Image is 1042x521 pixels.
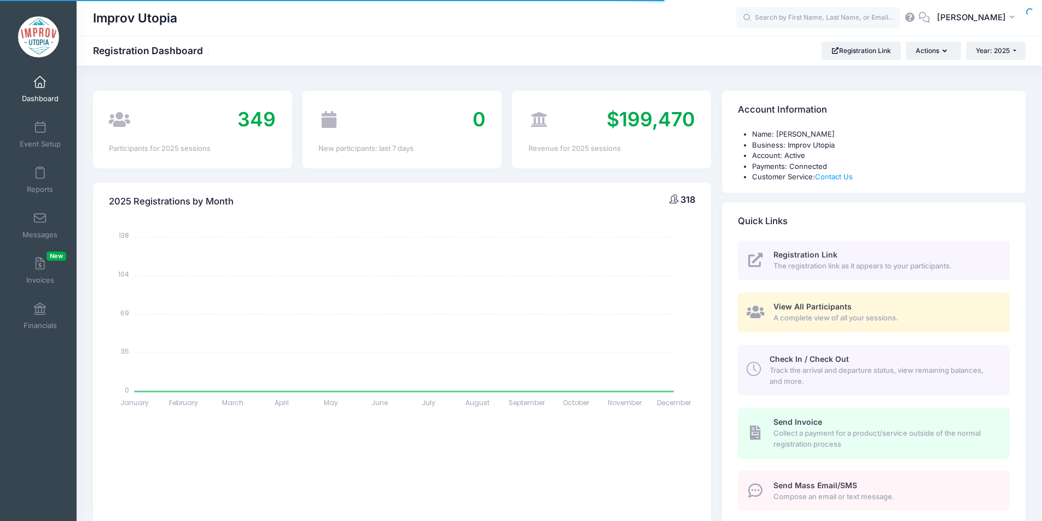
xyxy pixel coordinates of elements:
[119,231,130,240] tspan: 138
[121,398,149,407] tspan: January
[752,172,1010,183] li: Customer Service:
[738,345,1010,395] a: Check In / Check Out Track the arrival and departure status, view remaining balances, and more.
[770,365,997,387] span: Track the arrival and departure status, view remaining balances, and more.
[773,302,852,311] span: View All Participants
[770,354,849,364] span: Check In / Check Out
[738,95,827,126] h4: Account Information
[930,5,1026,31] button: [PERSON_NAME]
[528,143,695,154] div: Revenue for 2025 sessions
[906,42,960,60] button: Actions
[18,16,59,57] img: Improv Utopia
[738,408,1010,458] a: Send Invoice Collect a payment for a product/service outside of the normal registration process
[125,385,130,394] tspan: 0
[976,46,1010,55] span: Year: 2025
[752,161,1010,172] li: Payments: Connected
[14,70,66,108] a: Dashboard
[773,313,997,324] span: A complete view of all your sessions.
[738,241,1010,280] a: Registration Link The registration link as it appears to your participants.
[14,206,66,244] a: Messages
[608,398,642,407] tspan: November
[109,186,234,217] h4: 2025 Registrations by Month
[815,172,853,181] a: Contact Us
[24,321,57,330] span: Financials
[752,150,1010,161] li: Account: Active
[237,107,276,131] span: 349
[773,428,997,449] span: Collect a payment for a product/service outside of the normal registration process
[14,251,66,290] a: InvoicesNew
[563,398,590,407] tspan: October
[275,398,289,407] tspan: April
[773,250,837,259] span: Registration Link
[121,347,130,356] tspan: 35
[46,251,66,261] span: New
[20,139,61,149] span: Event Setup
[170,398,199,407] tspan: February
[121,308,130,317] tspan: 69
[752,129,1010,140] li: Name: [PERSON_NAME]
[14,115,66,154] a: Event Setup
[937,11,1006,24] span: [PERSON_NAME]
[222,398,243,407] tspan: March
[773,481,857,490] span: Send Mass Email/SMS
[822,42,901,60] a: Registration Link
[736,7,900,29] input: Search by First Name, Last Name, or Email...
[657,398,691,407] tspan: December
[372,398,388,407] tspan: June
[27,185,53,194] span: Reports
[422,398,436,407] tspan: July
[473,107,486,131] span: 0
[324,398,338,407] tspan: May
[109,143,276,154] div: Participants for 2025 sessions
[966,42,1026,60] button: Year: 2025
[14,297,66,335] a: Financials
[607,107,695,131] span: $199,470
[318,143,485,154] div: New participants: last 7 days
[466,398,490,407] tspan: August
[22,230,57,239] span: Messages
[93,45,212,56] h1: Registration Dashboard
[738,292,1010,332] a: View All Participants A complete view of all your sessions.
[509,398,545,407] tspan: September
[14,161,66,199] a: Reports
[119,270,130,279] tspan: 104
[738,471,1010,511] a: Send Mass Email/SMS Compose an email or text message.
[22,94,59,103] span: Dashboard
[680,194,695,205] span: 318
[93,5,177,31] h1: Improv Utopia
[773,417,822,426] span: Send Invoice
[752,140,1010,151] li: Business: Improv Utopia
[738,206,788,237] h4: Quick Links
[773,261,997,272] span: The registration link as it appears to your participants.
[26,276,54,285] span: Invoices
[773,491,997,502] span: Compose an email or text message.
